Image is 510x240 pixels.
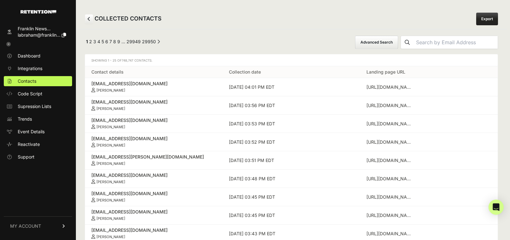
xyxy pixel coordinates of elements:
[109,39,112,44] a: Page 7
[223,206,360,225] td: [DATE] 03:45 PM EDT
[126,39,141,44] a: Page 29949
[488,200,504,215] div: Open Intercom Messenger
[96,143,125,147] small: [PERSON_NAME]
[18,141,40,147] span: Reactivate
[18,65,42,72] span: Integrations
[91,209,216,215] div: [EMAIL_ADDRESS][DOMAIN_NAME]
[96,106,125,111] small: [PERSON_NAME]
[89,39,92,44] a: Page 2
[122,58,152,62] span: 748,747 Contacts.
[366,69,405,75] a: Landing page URL
[86,39,88,44] em: Page 1
[91,172,216,184] a: [EMAIL_ADDRESS][DOMAIN_NAME] [PERSON_NAME]
[223,133,360,151] td: [DATE] 03:52 PM EDT
[113,39,116,44] a: Page 8
[18,91,42,97] span: Code Script
[223,115,360,133] td: [DATE] 03:53 PM EDT
[414,36,498,49] input: Search by Email Address
[91,227,216,233] div: [EMAIL_ADDRESS][DOMAIN_NAME]
[96,198,125,202] small: [PERSON_NAME]
[18,78,36,84] span: Contacts
[10,223,41,229] span: MY ACCOUNT
[366,212,414,219] div: https://www.thecentersquare.com/washington/article_2bd3737b-3d3f-427b-babd-7ea465a36819.html
[91,99,216,111] a: [EMAIL_ADDRESS][DOMAIN_NAME] [PERSON_NAME]
[223,188,360,206] td: [DATE] 03:45 PM EDT
[96,235,125,239] small: [PERSON_NAME]
[366,102,414,109] div: https://www.thecentersquare.com/washington/article_cd13a342-d5bb-4f1b-a95c-153af95126cc.html?utm_...
[4,89,72,99] a: Code Script
[4,216,72,236] a: MY ACCOUNT
[91,117,216,129] a: [EMAIL_ADDRESS][DOMAIN_NAME] [PERSON_NAME]
[96,180,125,184] small: [PERSON_NAME]
[91,58,152,62] span: Showing 1 - 25 of
[91,117,216,123] div: [EMAIL_ADDRESS][DOMAIN_NAME]
[91,190,216,202] a: [EMAIL_ADDRESS][DOMAIN_NAME] [PERSON_NAME]
[97,39,100,44] a: Page 4
[366,157,414,164] div: https://www.thecentersquare.com/washington/article_cd13a342-d5bb-4f1b-a95c-153af95126cc.html
[93,39,96,44] a: Page 3
[4,76,72,86] a: Contacts
[91,81,216,87] div: [EMAIL_ADDRESS][DOMAIN_NAME]
[142,39,156,44] a: Page 29950
[223,78,360,96] td: [DATE] 04:01 PM EDT
[18,154,34,160] span: Support
[96,161,125,166] small: [PERSON_NAME]
[366,194,414,200] div: https://www.thecentersquare.com/washington/article_2fcfa491-7ad2-4e1c-9f73-4b6b3fb0802b.html
[4,101,72,111] a: Supression Lists
[85,14,162,24] h2: COLLECTED CONTACTS
[101,39,104,44] a: Page 5
[121,39,125,44] span: …
[117,39,120,44] a: Page 9
[85,39,160,46] div: Pagination
[223,151,360,170] td: [DATE] 03:51 PM EDT
[18,116,32,122] span: Trends
[18,129,45,135] span: Event Details
[4,24,72,40] a: Franklin News... labraham@franklin...
[18,103,51,110] span: Supression Lists
[223,170,360,188] td: [DATE] 03:48 PM EDT
[4,63,72,74] a: Integrations
[105,39,108,44] a: Page 6
[223,96,360,115] td: [DATE] 03:56 PM EDT
[91,209,216,221] a: [EMAIL_ADDRESS][DOMAIN_NAME] [PERSON_NAME]
[4,152,72,162] a: Support
[96,125,125,129] small: [PERSON_NAME]
[96,88,125,93] small: [PERSON_NAME]
[476,13,498,25] a: Export
[366,139,414,145] div: https://www.thecentersquare.com/washington/article_cd13a342-d5bb-4f1b-a95c-153af95126cc.html
[4,139,72,149] a: Reactivate
[18,32,60,38] span: labraham@franklin...
[355,36,398,49] button: Advanced Search
[4,114,72,124] a: Trends
[96,216,125,221] small: [PERSON_NAME]
[366,121,414,127] div: https://www.thecentersquare.com/washington/article_2fcfa491-7ad2-4e1c-9f73-4b6b3fb0802b.html
[21,10,56,14] img: Retention.com
[18,26,66,32] div: Franklin News...
[91,227,216,239] a: [EMAIL_ADDRESS][DOMAIN_NAME] [PERSON_NAME]
[4,127,72,137] a: Event Details
[366,231,414,237] div: https://www.thecentersquare.com/washington/article_2fcfa491-7ad2-4e1c-9f73-4b6b3fb0802b.html
[91,135,216,147] a: [EMAIL_ADDRESS][DOMAIN_NAME] [PERSON_NAME]
[91,135,216,142] div: [EMAIL_ADDRESS][DOMAIN_NAME]
[91,154,216,160] div: [EMAIL_ADDRESS][PERSON_NAME][DOMAIN_NAME]
[91,99,216,105] div: [EMAIL_ADDRESS][DOMAIN_NAME]
[18,53,40,59] span: Dashboard
[91,154,216,166] a: [EMAIL_ADDRESS][PERSON_NAME][DOMAIN_NAME] [PERSON_NAME]
[91,190,216,197] div: [EMAIL_ADDRESS][DOMAIN_NAME]
[91,69,124,75] a: Contact details
[4,51,72,61] a: Dashboard
[229,69,261,75] a: Collection date
[366,176,414,182] div: https://www.thecentersquare.com/washington/article_2fcfa491-7ad2-4e1c-9f73-4b6b3fb0802b.html?fbcl...
[91,172,216,178] div: [EMAIL_ADDRESS][DOMAIN_NAME]
[91,81,216,93] a: [EMAIL_ADDRESS][DOMAIN_NAME] [PERSON_NAME]
[366,84,414,90] div: https://www.thecentersquare.com/washington/article_2fcfa491-7ad2-4e1c-9f73-4b6b3fb0802b.html?fbcl...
